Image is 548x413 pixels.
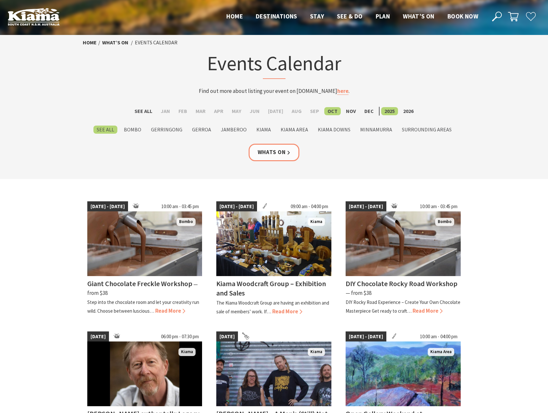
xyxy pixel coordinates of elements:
span: [DATE] [87,331,109,342]
h4: DIY Chocolate Rocky Road Workshop [346,279,457,288]
label: Jan [157,107,173,115]
img: Kiama Logo [8,8,59,26]
span: Book now [447,12,478,20]
label: Gerroa [189,126,214,134]
span: ⁠— from $38 [346,289,371,296]
label: Kiama Downs [315,126,354,134]
label: Jun [246,107,263,115]
span: Read More [155,307,185,314]
li: Events Calendar [135,39,177,47]
a: here [337,87,349,95]
span: Kiama Area [428,348,454,356]
span: Kiama [308,348,325,356]
label: 2026 [400,107,417,115]
span: 09:00 am - 04:00 pm [287,201,331,212]
label: See All [131,107,156,115]
span: 10:00 am - 03:45 pm [417,201,461,212]
span: Plan [376,12,390,20]
span: [DATE] [216,331,238,342]
label: See All [93,126,117,134]
span: Kiama [308,218,325,226]
label: [DATE] [265,107,286,115]
p: Find out more about listing your event on [DOMAIN_NAME] . [147,87,401,95]
span: Bombo [435,218,454,226]
span: Kiama [178,348,196,356]
span: [DATE] - [DATE] [87,201,128,212]
p: The Kiama Woodcraft Group are having an exhibition and sale of members’ work. If… [216,300,329,315]
label: May [229,107,244,115]
a: Home [83,39,97,46]
img: The Treat Factory Chocolate Production [87,211,202,276]
label: Kiama Area [277,126,311,134]
p: Step into the chocolate room and let your creativity run wild. Choose between luscious… [87,299,199,314]
span: 10:00 am - 04:00 pm [417,331,461,342]
span: Read More [272,308,302,315]
label: 2025 [381,107,398,115]
span: Bombo [177,218,196,226]
label: Jamberoo [218,126,250,134]
label: Surrounding Areas [399,126,455,134]
span: 06:00 pm - 07:30 pm [158,331,202,342]
img: Frenzel Rhomb Kiama Pavilion Saturday 4th October [216,341,331,406]
a: [DATE] - [DATE] 10:00 am - 03:45 pm The Treat Factory Chocolate Production Bombo Giant Chocolate ... [87,201,202,316]
span: Stay [310,12,324,20]
h1: Events Calendar [147,50,401,79]
label: Nov [343,107,359,115]
a: [DATE] - [DATE] 09:00 am - 04:00 pm The wonders of wood Kiama Kiama Woodcraft Group – Exhibition ... [216,201,331,316]
img: Chocolate Production. The Treat Factory [346,211,461,276]
label: Minnamurra [357,126,395,134]
label: Mar [192,107,209,115]
span: [DATE] - [DATE] [216,201,257,212]
img: Man wearing a beige shirt, with short dark blonde hair and a beard [87,341,202,406]
span: 10:00 am - 03:45 pm [158,201,202,212]
span: [DATE] - [DATE] [346,201,386,212]
label: Dec [361,107,377,115]
h4: Kiama Woodcraft Group – Exhibition and Sales [216,279,326,297]
span: Home [226,12,243,20]
a: [DATE] - [DATE] 10:00 am - 03:45 pm Chocolate Production. The Treat Factory Bombo DIY Chocolate R... [346,201,461,316]
a: Whats On [249,144,300,161]
span: What’s On [403,12,435,20]
label: Oct [324,107,341,115]
nav: Main Menu [220,11,485,22]
img: The wonders of wood [216,211,331,276]
label: Feb [175,107,190,115]
a: What’s On [102,39,128,46]
label: Sep [307,107,322,115]
label: Bombo [121,126,145,134]
span: [DATE] - [DATE] [346,331,386,342]
span: Read More [413,307,443,314]
span: See & Do [337,12,362,20]
span: Destinations [256,12,297,20]
label: Apr [211,107,227,115]
label: Gerringong [148,126,186,134]
h4: Giant Chocolate Freckle Workshop [87,279,192,288]
label: Aug [288,107,305,115]
label: Kiama [253,126,274,134]
p: DIY Rocky Road Experience – Create Your Own Chocolate Masterpiece Get ready to craft… [346,299,460,314]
